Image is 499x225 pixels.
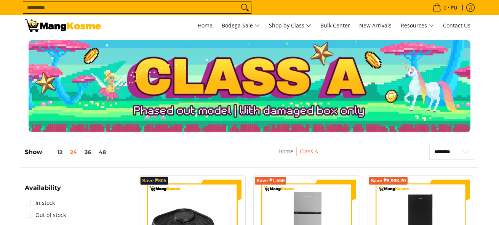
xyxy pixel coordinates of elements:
span: • [430,3,459,12]
button: 24 [66,149,81,155]
span: New Arrivals [359,22,392,29]
button: 48 [95,149,110,155]
span: ₱0 [449,5,458,10]
h5: Show [25,148,110,156]
span: Bodega Sale [222,21,260,31]
a: Home [194,15,216,36]
a: Home [278,148,293,155]
a: Class A [300,148,318,155]
a: New Arrivals [355,15,395,36]
span: Home [198,22,213,29]
img: Class A | Page 2 | Mang Kosme [25,19,101,32]
button: Search [239,2,251,13]
span: Bulk Center [320,22,350,29]
span: Contact Us [443,22,470,29]
summary: Open [25,185,61,197]
a: Resources [397,15,438,36]
span: Shop by Class [269,21,311,31]
nav: Main Menu [109,15,474,36]
a: Shop by Class [265,15,315,36]
button: 12 [42,149,66,155]
span: 0 [442,5,448,10]
span: Save ₱8,998.20 [371,178,406,183]
span: Save ₱805 [142,178,166,183]
a: Contact Us [439,15,474,36]
a: Out of stock [25,209,66,221]
a: Bulk Center [317,15,354,36]
button: 36 [81,149,95,155]
span: Save ₱1,556 [256,178,285,183]
nav: Breadcrumbs [232,147,365,164]
span: Resources [401,21,434,31]
span: Availability [25,185,61,191]
a: In stock [25,197,55,209]
a: Bodega Sale [218,15,264,36]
